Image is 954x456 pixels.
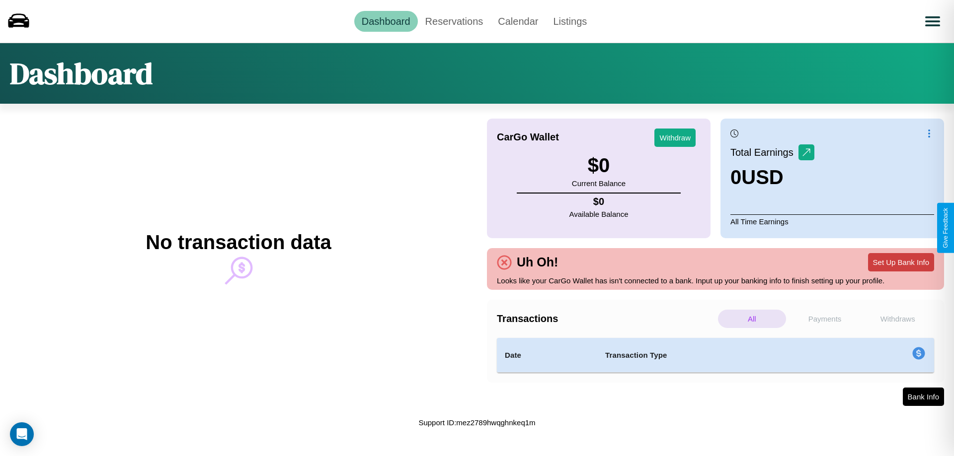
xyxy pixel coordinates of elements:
[572,154,626,177] h3: $ 0
[654,129,696,147] button: Withdraw
[505,349,589,361] h4: Date
[497,274,934,287] p: Looks like your CarGo Wallet has isn't connected to a bank. Input up your banking info to finish ...
[605,349,831,361] h4: Transaction Type
[730,143,798,161] p: Total Earnings
[919,7,947,35] button: Open menu
[569,196,629,207] h4: $ 0
[418,11,491,32] a: Reservations
[791,310,859,328] p: Payments
[572,177,626,190] p: Current Balance
[942,208,949,248] div: Give Feedback
[864,310,932,328] p: Withdraws
[730,214,934,228] p: All Time Earnings
[569,207,629,221] p: Available Balance
[146,231,331,254] h2: No transaction data
[418,416,535,429] p: Support ID: mez2789hwqghnkeq1m
[497,338,934,373] table: simple table
[730,166,814,189] h3: 0 USD
[868,253,934,271] button: Set Up Bank Info
[546,11,594,32] a: Listings
[497,313,715,325] h4: Transactions
[354,11,418,32] a: Dashboard
[903,388,944,406] button: Bank Info
[490,11,546,32] a: Calendar
[718,310,786,328] p: All
[10,53,153,94] h1: Dashboard
[512,255,563,269] h4: Uh Oh!
[10,422,34,446] div: Open Intercom Messenger
[497,131,559,143] h4: CarGo Wallet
